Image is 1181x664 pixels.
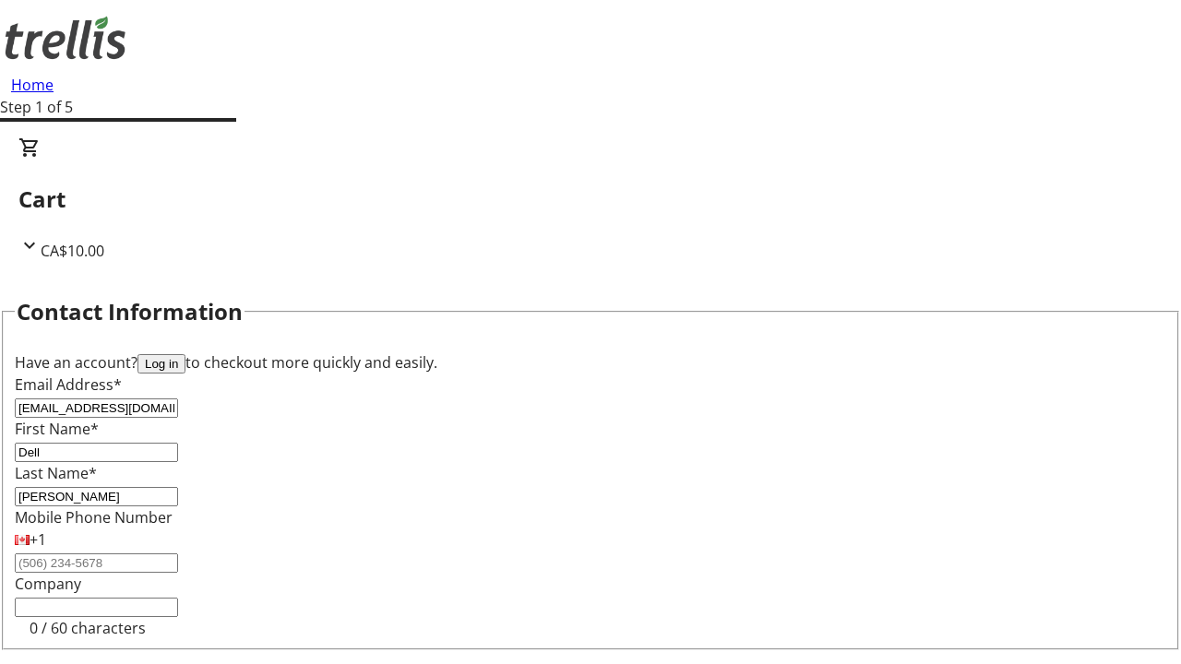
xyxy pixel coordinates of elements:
label: Email Address* [15,374,122,395]
h2: Contact Information [17,295,243,328]
span: CA$10.00 [41,241,104,261]
div: CartCA$10.00 [18,136,1163,262]
h2: Cart [18,183,1163,216]
label: Company [15,574,81,594]
label: First Name* [15,419,99,439]
tr-character-limit: 0 / 60 characters [30,618,146,638]
div: Have an account? to checkout more quickly and easily. [15,351,1166,373]
label: Last Name* [15,463,97,483]
label: Mobile Phone Number [15,507,173,528]
input: (506) 234-5678 [15,553,178,573]
button: Log in [137,354,185,373]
